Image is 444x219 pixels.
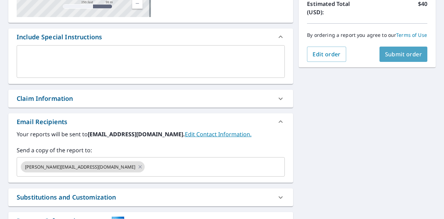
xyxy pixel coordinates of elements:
[17,130,285,138] label: Your reports will be sent to
[21,164,139,170] span: [PERSON_NAME][EMAIL_ADDRESS][DOMAIN_NAME]
[88,130,185,138] b: [EMAIL_ADDRESS][DOMAIN_NAME].
[17,146,285,154] label: Send a copy of the report to:
[17,117,67,127] div: Email Recipients
[396,32,427,38] a: Terms of Use
[8,188,293,206] div: Substitutions and Customization
[185,130,251,138] a: EditContactInfo
[21,161,145,172] div: [PERSON_NAME][EMAIL_ADDRESS][DOMAIN_NAME]
[307,32,427,38] p: By ordering a report you agree to our
[307,47,346,62] button: Edit order
[8,90,293,107] div: Claim Information
[17,94,73,103] div: Claim Information
[8,113,293,130] div: Email Recipients
[17,32,102,42] div: Include Special Instructions
[385,50,422,58] span: Submit order
[379,47,428,62] button: Submit order
[17,193,116,202] div: Substitutions and Customization
[313,50,341,58] span: Edit order
[8,29,293,45] div: Include Special Instructions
